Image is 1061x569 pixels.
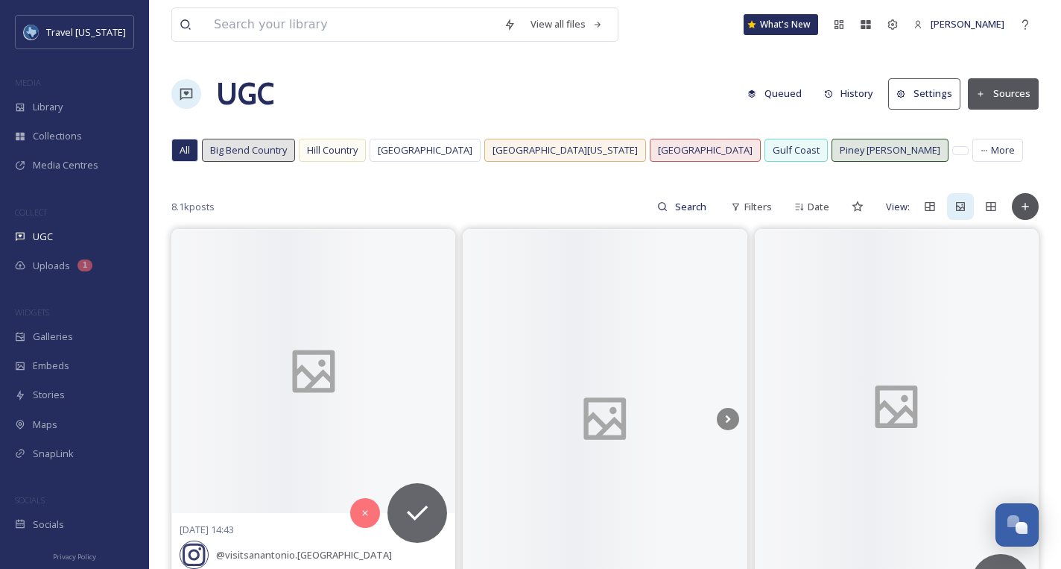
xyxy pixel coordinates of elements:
button: History [817,79,881,108]
span: More [991,143,1015,157]
a: View all files [523,10,610,39]
span: SOCIALS [15,494,45,506]
span: Piney [PERSON_NAME] [840,143,940,157]
a: Privacy Policy [53,547,96,565]
span: Library [33,100,63,114]
span: [DATE] 14:43 [180,523,234,536]
span: SnapLink [33,447,74,461]
input: Search [668,192,716,221]
span: View: [886,200,910,214]
span: Big Bend Country [210,143,287,157]
span: @ visitsanantonio.[GEOGRAPHIC_DATA] [216,548,392,562]
span: [GEOGRAPHIC_DATA] [378,143,472,157]
span: Galleries [33,330,73,344]
span: Stories [33,388,65,402]
span: Hill Country [307,143,358,157]
span: [GEOGRAPHIC_DATA] [658,143,753,157]
button: Sources [968,78,1039,109]
span: Uploads [33,259,70,273]
span: All [180,143,190,157]
span: COLLECT [15,207,47,218]
a: Queued [740,79,817,108]
span: 8.1k posts [171,200,215,214]
img: images%20%281%29.jpeg [24,25,39,40]
span: UGC [33,230,53,244]
span: Collections [33,129,82,143]
button: Settings [888,78,960,109]
span: Maps [33,418,57,432]
span: Gulf Coast [773,143,820,157]
input: Search your library [206,8,496,41]
span: Socials [33,518,64,532]
span: WIDGETS [15,306,49,318]
div: 1 [77,260,92,271]
a: What's New [744,14,818,35]
span: Travel [US_STATE] [46,25,126,39]
a: [PERSON_NAME] [906,10,1012,39]
span: Privacy Policy [53,552,96,562]
span: Media Centres [33,158,98,172]
span: Date [808,200,829,214]
button: Open Chat [995,503,1039,547]
span: MEDIA [15,77,41,88]
span: Embeds [33,359,69,373]
a: History [817,79,889,108]
button: Queued [740,79,809,108]
a: Settings [888,78,968,109]
a: UGC [216,72,274,116]
span: [PERSON_NAME] [931,17,1004,31]
span: [GEOGRAPHIC_DATA][US_STATE] [493,143,638,157]
span: Filters [744,200,772,214]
